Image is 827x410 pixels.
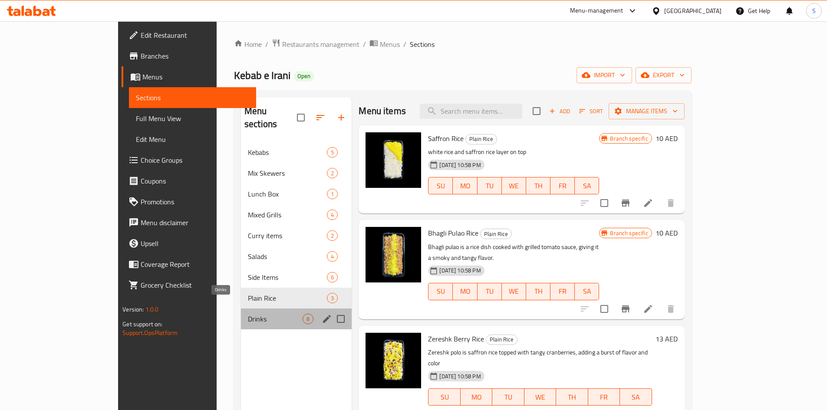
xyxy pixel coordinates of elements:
[282,39,359,49] span: Restaurants management
[327,251,338,262] div: items
[428,332,484,345] span: Zereshk Berry Rice
[643,304,653,314] a: Edit menu item
[546,105,573,118] button: Add
[265,39,268,49] li: /
[141,176,249,186] span: Coupons
[660,298,681,319] button: delete
[122,304,144,315] span: Version:
[812,6,816,16] span: S
[241,267,352,288] div: Side Items6
[432,180,449,192] span: SU
[453,177,477,194] button: MO
[550,177,575,194] button: FR
[294,71,314,82] div: Open
[570,6,623,16] div: Menu-management
[248,230,327,241] span: Curry items
[366,227,421,282] img: Bhagli Pulao Rice
[122,66,256,87] a: Menus
[141,217,249,228] span: Menu disclaimer
[248,293,327,303] div: Plain Rice
[241,163,352,184] div: Mix Skewers2
[606,134,651,143] span: Branch specific
[436,161,484,169] span: [DATE] 10:58 PM
[141,238,249,249] span: Upsell
[505,180,523,192] span: WE
[461,388,492,406] button: MO
[241,225,352,246] div: Curry items2
[234,39,692,50] nav: breadcrumb
[129,87,256,108] a: Sections
[592,391,616,403] span: FR
[136,134,249,144] span: Edit Menu
[294,72,314,80] span: Open
[136,92,249,103] span: Sections
[606,229,651,237] span: Branch specific
[496,391,521,403] span: TU
[526,177,550,194] button: TH
[403,39,406,49] li: /
[303,315,313,323] span: 6
[550,283,575,300] button: FR
[122,191,256,212] a: Promotions
[327,253,337,261] span: 4
[272,39,359,50] a: Restaurants management
[141,259,249,269] span: Coverage Report
[327,168,338,178] div: items
[636,67,692,83] button: export
[530,180,547,192] span: TH
[248,147,327,157] span: Kebabs
[481,229,511,239] span: Plain Rice
[575,177,599,194] button: SA
[141,51,249,61] span: Branches
[248,210,327,220] div: Mixed Grills
[456,180,474,192] span: MO
[248,272,327,282] span: Side Items
[656,333,678,345] h6: 13 AED
[129,129,256,150] a: Edit Menu
[248,168,327,178] div: Mix Skewers
[453,283,477,300] button: MO
[615,298,636,319] button: Branch-specific-item
[327,210,338,220] div: items
[327,294,337,302] span: 3
[327,273,337,282] span: 6
[478,177,502,194] button: TU
[129,108,256,129] a: Full Menu View
[327,190,337,198] span: 1
[546,105,573,118] span: Add item
[660,193,681,213] button: delete
[122,254,256,275] a: Coverage Report
[583,70,625,81] span: import
[428,283,453,300] button: SU
[369,39,400,50] a: Menus
[616,106,678,117] span: Manage items
[359,105,406,118] h2: Menu items
[241,308,352,329] div: Drinks6edit
[578,285,596,298] span: SA
[609,103,685,119] button: Manage items
[141,197,249,207] span: Promotions
[122,46,256,66] a: Branches
[486,335,517,345] div: Plain Rice
[141,280,249,290] span: Grocery Checklist
[436,372,484,380] span: [DATE] 10:58 PM
[527,102,546,120] span: Select section
[486,335,517,344] span: Plain Rice
[554,180,571,192] span: FR
[248,251,327,262] span: Salads
[556,388,588,406] button: TH
[502,283,526,300] button: WE
[234,66,290,85] span: Kebab e Irani
[579,106,603,116] span: Sort
[554,285,571,298] span: FR
[248,189,327,199] span: Lunch Box
[578,180,596,192] span: SA
[548,106,571,116] span: Add
[241,246,352,267] div: Salads4
[492,388,524,406] button: TU
[577,105,605,118] button: Sort
[142,72,249,82] span: Menus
